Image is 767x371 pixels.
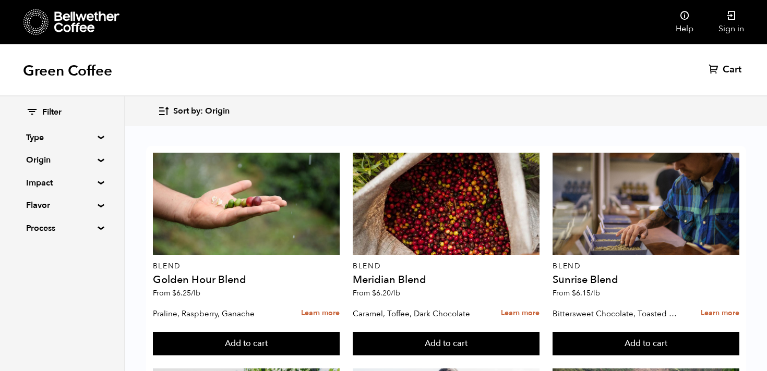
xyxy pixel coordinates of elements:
bdi: 6.25 [172,288,200,298]
p: Blend [153,263,340,270]
h1: Green Coffee [23,61,112,80]
summary: Flavor [26,199,98,212]
a: Learn more [701,302,739,325]
span: /lb [391,288,400,298]
p: Praline, Raspberry, Ganache [153,306,280,321]
span: $ [572,288,576,298]
p: Blend [353,263,540,270]
bdi: 6.15 [572,288,600,298]
h4: Golden Hour Blend [153,275,340,285]
span: /lb [591,288,600,298]
summary: Type [26,131,98,144]
span: From [353,288,400,298]
p: Bittersweet Chocolate, Toasted Marshmallow, Candied Orange, Praline [553,306,680,321]
button: Add to cart [353,332,540,356]
span: $ [172,288,176,298]
span: Cart [723,64,741,76]
button: Add to cart [553,332,739,356]
span: $ [372,288,376,298]
summary: Origin [26,154,98,166]
p: Blend [553,263,739,270]
summary: Impact [26,177,98,189]
p: Caramel, Toffee, Dark Chocolate [353,306,480,321]
span: From [553,288,600,298]
button: Add to cart [153,332,340,356]
bdi: 6.20 [372,288,400,298]
span: /lb [191,288,200,298]
a: Cart [709,64,744,76]
span: From [153,288,200,298]
button: Sort by: Origin [158,99,230,123]
h4: Sunrise Blend [553,275,739,285]
span: Sort by: Origin [173,106,230,117]
a: Learn more [301,302,340,325]
a: Learn more [501,302,540,325]
h4: Meridian Blend [353,275,540,285]
span: Filter [42,107,62,118]
summary: Process [26,222,98,234]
